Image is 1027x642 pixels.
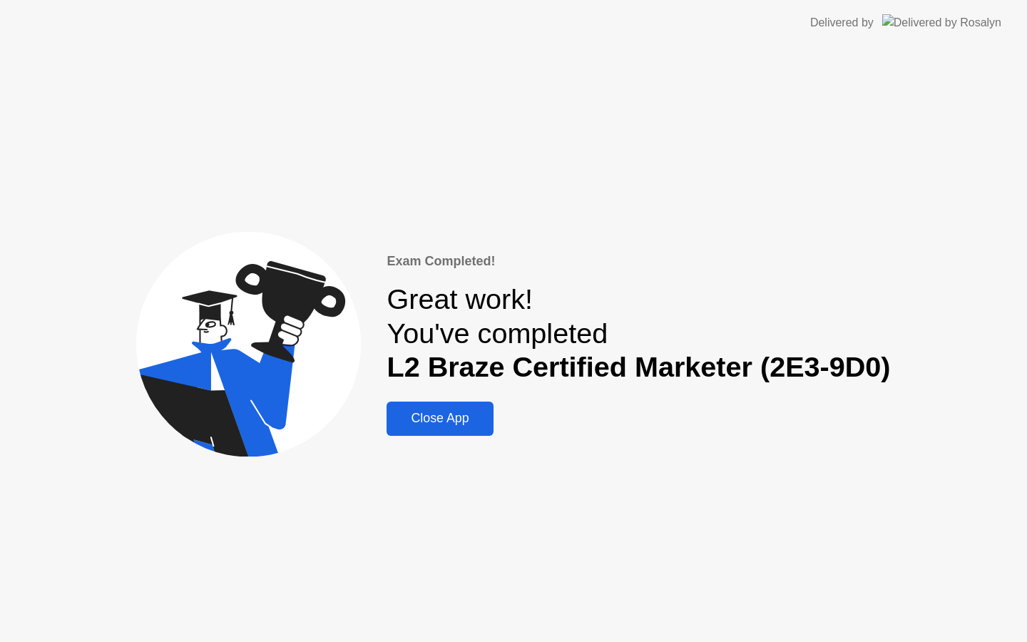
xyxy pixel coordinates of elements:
img: Delivered by Rosalyn [882,14,1001,31]
div: Exam Completed! [387,252,890,271]
div: Great work! You've completed [387,282,890,384]
b: L2 Braze Certified Marketer (2E3-9D0) [387,351,890,382]
div: Close App [391,411,489,426]
div: Delivered by [810,14,874,31]
button: Close App [387,402,493,436]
